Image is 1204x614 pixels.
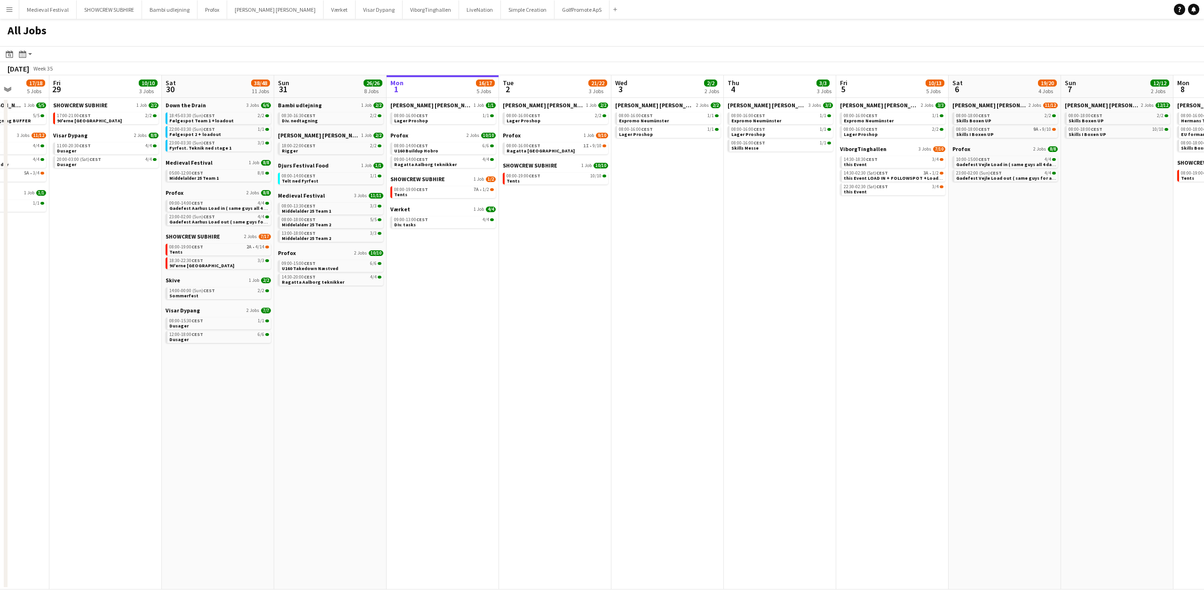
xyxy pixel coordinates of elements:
[619,131,653,137] span: Lager Proshop
[956,170,1056,181] a: 23:00-02:00 (Sun)CEST4/4Gadefest Vejle Load out ( same guys for all 4 dates )
[1141,103,1154,108] span: 2 Jobs
[932,127,939,132] span: 2/2
[483,113,489,118] span: 1/1
[169,112,269,123] a: 18:45-03:30 (Sun)CEST2/2Følgespot Team 1 +loadout
[373,103,383,108] span: 2/2
[731,113,765,118] span: 08:00-16:00
[483,187,489,192] span: 1/2
[169,126,269,137] a: 22:00-03:30 (Sun)CEST1/1Følgespot 2 + loadout
[590,174,602,178] span: 10/10
[641,126,653,132] span: CEST
[820,141,826,145] span: 1/1
[581,163,592,168] span: 1 Job
[390,175,496,206] div: SHOWCREW SUBHIRE1 Job1/208:00-19:00CEST7A•1/2Tents
[956,161,1062,167] span: Gadefest Vejle Load in ( same guys all 4 dates )
[844,157,878,162] span: 14:30-18:30
[169,113,215,118] span: 18:45-03:30 (Sun)
[57,144,91,148] span: 11:00-20:30
[483,157,489,162] span: 4/4
[282,173,381,183] a: 08:00-14:00CEST1/1Telt ned Fyrfest
[373,163,383,168] span: 1/1
[1069,118,1104,124] span: Skills Boxen UP
[36,103,46,108] span: 5/5
[394,156,494,167] a: 09:00-14:00CEST4/4Ragatta Aalborg teknikker
[641,112,653,119] span: CEST
[282,113,316,118] span: 08:30-16:30
[33,144,40,148] span: 4/4
[919,146,931,152] span: 3 Jobs
[278,162,383,169] a: Djurs Festival Food1 Job1/1
[731,126,831,137] a: 08:00-16:00CEST1/1Lager Proshop
[753,140,765,146] span: CEST
[1045,113,1051,118] span: 2/2
[203,126,215,132] span: CEST
[1065,102,1170,109] a: [PERSON_NAME] [PERSON_NAME]2 Jobs12/12
[844,161,867,167] span: this Event
[166,159,271,189] div: Medieval Festival1 Job8/805:00-12:00CEST8/8Middelalder 25 Team 1
[1069,131,1106,137] span: Skills I Boxen UP
[394,143,494,153] a: 08:00-14:00CEST6/6U160 Buildup Hobro
[595,113,602,118] span: 2/2
[227,0,324,19] button: [PERSON_NAME] [PERSON_NAME]
[166,189,271,233] div: Profox2 Jobs8/809:00-14:00CEST4/4Gadefest Aarhus Load in ( same guys all 4 dates )23:00-02:00 (Su...
[394,148,438,154] span: U160 Buildup Hobro
[459,0,501,19] button: LiveNation
[19,0,77,19] button: Medieval Festival
[808,103,821,108] span: 3 Jobs
[952,102,1058,145] div: [PERSON_NAME] [PERSON_NAME]2 Jobs11/1208:00-18:00CEST2/2Skills Boxen UP08:00-18:00CEST9A•9/10Skil...
[1048,146,1058,152] span: 8/8
[390,102,472,109] span: Danny Black Luna
[844,171,943,175] div: •
[1181,175,1194,181] span: Tents
[394,118,428,124] span: Lager Proshop
[282,178,318,184] span: Telt ned Fyrfest
[598,103,608,108] span: 2/2
[844,170,943,181] a: 14:30-02:30 (Sat)CEST3A•1/2this Event LOAD IN + FOLLOWSPOT +Loadout
[844,126,943,137] a: 08:00-16:00CEST2/2Lager Proshop
[840,102,919,109] span: Danny Black Luna
[501,0,554,19] button: Simple Creation
[586,103,596,108] span: 1 Job
[304,112,316,119] span: CEST
[1065,102,1139,109] span: Danny Black Luna
[753,126,765,132] span: CEST
[57,118,122,124] span: 90'erne Aalborg
[394,186,494,197] a: 08:00-19:00CEST7A•1/2Tents
[844,175,947,181] span: this Event LOAD IN + FOLLOWSPOT +Loadout
[554,0,610,19] button: GolfPromote ApS
[166,102,271,109] a: Down the Drain3 Jobs6/6
[952,145,970,152] span: Profox
[503,132,608,162] div: Profox1 Job9/1008:00-16:00CEST1I•9/10Ragatta [GEOGRAPHIC_DATA]
[1091,112,1102,119] span: CEST
[1045,171,1051,175] span: 4/4
[390,102,496,109] a: [PERSON_NAME] [PERSON_NAME]1 Job1/1
[474,187,479,192] span: 7A
[753,112,765,119] span: CEST
[844,171,888,175] span: 14:30-02:30 (Sat)
[166,102,206,109] span: Down the Drain
[707,127,714,132] span: 1/1
[17,133,30,138] span: 3 Jobs
[166,102,271,159] div: Down the Drain3 Jobs6/618:45-03:30 (Sun)CEST2/2Følgespot Team 1 +loadout22:00-03:30 (Sun)CEST1/1F...
[711,103,721,108] span: 2/2
[282,144,316,148] span: 18:00-22:00
[932,113,939,118] span: 1/1
[507,173,606,183] a: 08:00-19:00CEST10/10Tents
[191,170,203,176] span: CEST
[324,0,356,19] button: Værket
[53,102,158,132] div: SHOWCREW SUBHIRE1 Job2/217:00-21:00CEST2/290'erne [GEOGRAPHIC_DATA]
[258,127,264,132] span: 1/1
[956,127,1056,132] div: •
[1033,127,1038,132] span: 9A
[416,156,428,162] span: CEST
[933,146,945,152] span: 7/10
[370,174,377,178] span: 1/1
[53,102,108,109] span: SHOWCREW SUBHIRE
[394,113,428,118] span: 08:00-16:00
[390,132,496,139] a: Profox2 Jobs10/10
[373,133,383,138] span: 2/2
[507,112,606,123] a: 08:00-16:00CEST2/2Lager Proshop
[956,113,990,118] span: 08:00-18:00
[956,126,1056,137] a: 08:00-18:00CEST9A•9/10Skills I Boxen UP
[278,132,383,162] div: [PERSON_NAME] [PERSON_NAME]1 Job2/218:00-22:00CEST2/2Rigger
